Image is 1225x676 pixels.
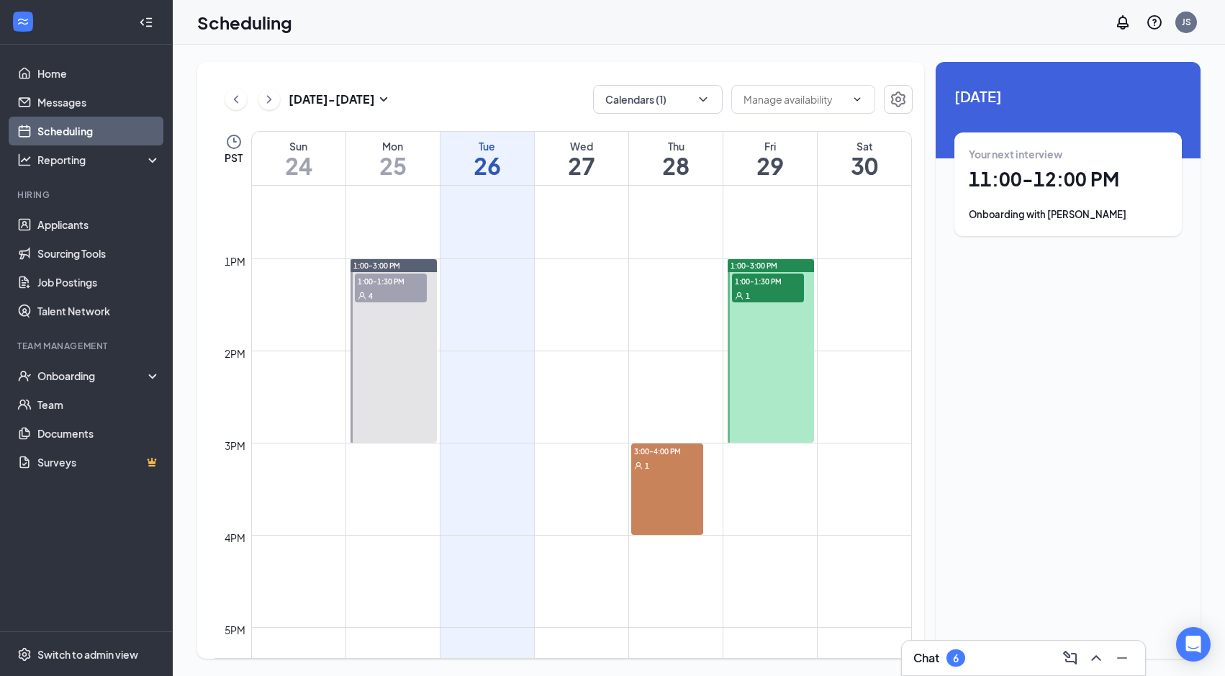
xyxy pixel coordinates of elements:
h1: 11:00 - 12:00 PM [969,167,1167,191]
a: Scheduling [37,117,161,145]
svg: WorkstreamLogo [16,14,30,29]
div: Onboarding with [PERSON_NAME] [969,207,1167,222]
span: [DATE] [954,85,1182,107]
button: Settings [884,85,913,114]
svg: User [358,292,366,300]
svg: SmallChevronDown [375,91,392,108]
div: Sat [818,139,911,153]
svg: ChevronDown [696,92,710,107]
span: 3:00-4:00 PM [631,443,703,458]
span: 1:00-3:00 PM [731,261,777,271]
span: 1 [645,461,649,471]
div: Thu [629,139,723,153]
div: Hiring [17,189,158,201]
a: August 30, 2025 [818,132,911,185]
a: Job Postings [37,268,161,297]
svg: Collapse [139,15,153,30]
h1: 30 [818,153,911,178]
div: Open Intercom Messenger [1176,627,1211,662]
a: August 25, 2025 [346,132,440,185]
a: SurveysCrown [37,448,161,477]
span: PST [225,150,243,165]
svg: User [634,461,643,470]
h1: Scheduling [197,10,292,35]
svg: Minimize [1113,649,1131,667]
div: 1pm [222,253,248,269]
a: August 24, 2025 [252,132,345,185]
div: Sun [252,139,345,153]
svg: UserCheck [17,369,32,383]
div: Tue [440,139,534,153]
span: 4 [369,291,373,301]
a: Home [37,59,161,88]
h1: 29 [723,153,817,178]
h3: Chat [913,650,939,666]
span: 1:00-3:00 PM [353,261,400,271]
div: Switch to admin view [37,647,138,662]
div: Your next interview [969,147,1167,161]
button: ChevronRight [258,89,280,110]
a: August 27, 2025 [535,132,628,185]
div: Onboarding [37,369,148,383]
div: Team Management [17,340,158,352]
h1: 26 [440,153,534,178]
svg: Settings [17,647,32,662]
div: Wed [535,139,628,153]
a: August 29, 2025 [723,132,817,185]
div: 4pm [222,530,248,546]
svg: ChevronLeft [229,91,243,108]
button: ChevronUp [1085,646,1108,670]
svg: User [735,292,743,300]
a: Sourcing Tools [37,239,161,268]
div: 2pm [222,346,248,361]
input: Manage availability [743,91,846,107]
span: 1 [746,291,750,301]
svg: ChevronUp [1088,649,1105,667]
div: Reporting [37,153,161,167]
button: Minimize [1111,646,1134,670]
h1: 25 [346,153,440,178]
span: 1:00-1:30 PM [732,274,804,288]
button: ChevronLeft [225,89,247,110]
div: 6 [953,652,959,664]
a: Team [37,390,161,419]
div: Mon [346,139,440,153]
a: Documents [37,419,161,448]
span: 1:00-1:30 PM [355,274,427,288]
a: August 26, 2025 [440,132,534,185]
h1: 28 [629,153,723,178]
div: JS [1182,16,1191,28]
div: 3pm [222,438,248,454]
svg: ChevronDown [851,94,863,105]
svg: Settings [890,91,907,108]
h1: 24 [252,153,345,178]
svg: Clock [225,133,243,150]
h3: [DATE] - [DATE] [289,91,375,107]
svg: ChevronRight [262,91,276,108]
div: 5pm [222,622,248,638]
button: Calendars (1)ChevronDown [593,85,723,114]
div: Fri [723,139,817,153]
a: Applicants [37,210,161,239]
a: August 28, 2025 [629,132,723,185]
button: ComposeMessage [1059,646,1082,670]
svg: QuestionInfo [1146,14,1163,31]
svg: Analysis [17,153,32,167]
a: Messages [37,88,161,117]
h1: 27 [535,153,628,178]
svg: Notifications [1114,14,1131,31]
svg: ComposeMessage [1062,649,1079,667]
a: Talent Network [37,297,161,325]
